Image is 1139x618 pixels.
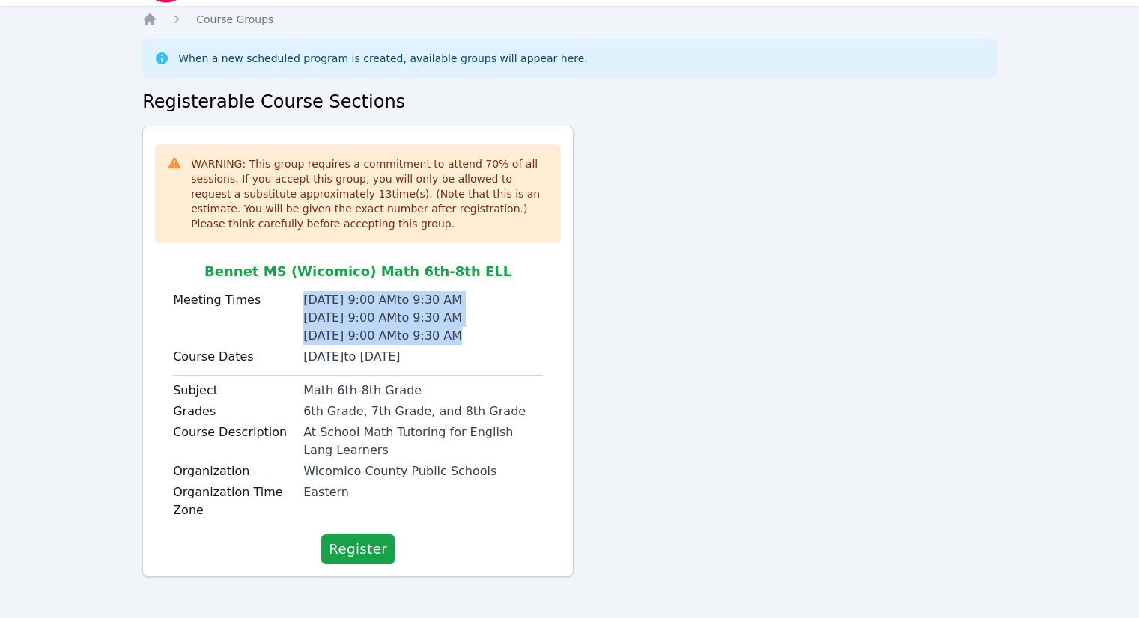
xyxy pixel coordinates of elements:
span: Course Groups [196,13,273,25]
span: Register [329,539,387,560]
div: 6th Grade, 7th Grade, and 8th Grade [303,403,543,420]
div: [DATE] to [DATE] [303,348,543,366]
label: Meeting Times [173,291,294,309]
label: Organization [173,462,294,480]
span: Bennet MS (Wicomico) Math 6th-8th ELL [204,263,511,279]
nav: Breadcrumb [142,12,997,27]
div: Eastern [303,483,543,501]
div: When a new scheduled program is created, available groups will appear here. [178,51,588,66]
label: Course Description [173,423,294,441]
h2: Registerable Course Sections [142,90,997,114]
div: [DATE] 9:00 AM to 9:30 AM [303,327,543,345]
div: Math 6th-8th Grade [303,382,543,400]
label: Organization Time Zone [173,483,294,519]
label: Course Dates [173,348,294,366]
label: Grades [173,403,294,420]
label: Subject [173,382,294,400]
div: WARNING: This group requires a commitment to attend 70 % of all sessions. If you accept this grou... [191,156,549,231]
div: Wicomico County Public Schools [303,462,543,480]
div: [DATE] 9:00 AM to 9:30 AM [303,309,543,327]
div: At School Math Tutoring for English Lang Learners [303,423,543,459]
a: Course Groups [196,12,273,27]
div: [DATE] 9:00 AM to 9:30 AM [303,291,543,309]
button: Register [321,534,395,564]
